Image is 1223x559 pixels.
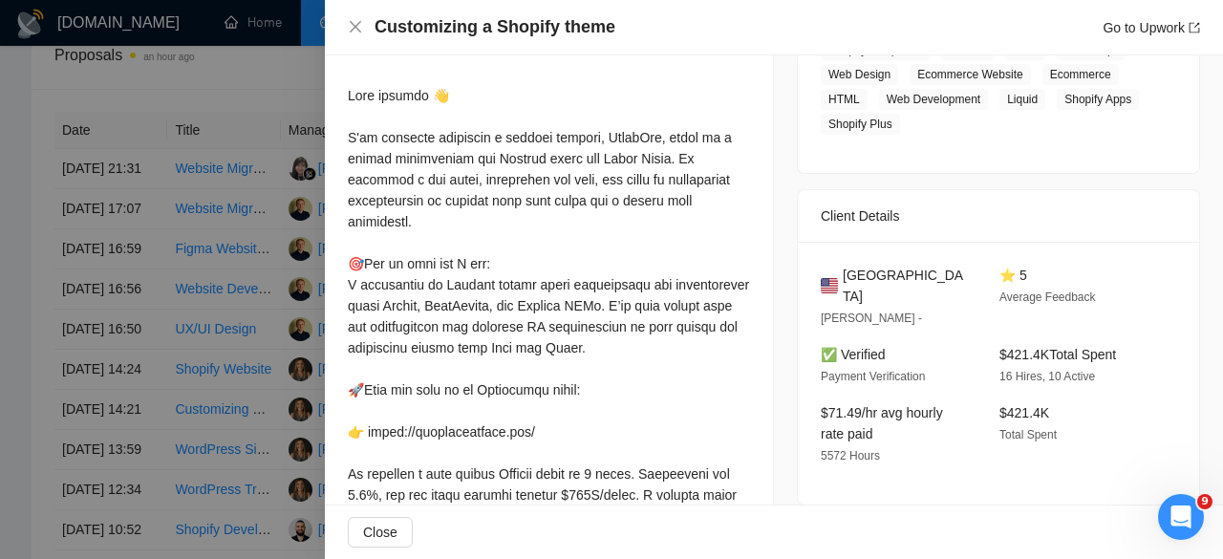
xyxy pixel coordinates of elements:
span: [PERSON_NAME] - [821,312,922,325]
span: 5572 Hours [821,449,880,462]
img: 🇺🇸 [821,275,838,296]
span: Ecommerce Website [910,64,1030,85]
span: ✅ Verified [821,347,886,362]
span: HTML [821,89,868,110]
span: $421.4K Total Spent [999,347,1116,362]
span: 16 Hires, 10 Active [999,370,1095,383]
span: Close [363,522,397,543]
span: Web Development [879,89,989,110]
button: Close [348,19,363,35]
div: Client Details [821,190,1176,242]
span: Web Design [821,64,898,85]
h4: Customizing a Shopify theme [375,15,615,39]
span: 9 [1197,494,1212,509]
span: $421.4K [999,405,1049,420]
span: Average Feedback [999,290,1096,304]
span: Total Spent [999,428,1057,441]
span: Ecommerce [1042,64,1119,85]
iframe: Intercom live chat [1158,494,1204,540]
span: export [1189,22,1200,33]
span: ⭐ 5 [999,268,1027,283]
span: $71.49/hr avg hourly rate paid [821,405,943,441]
span: close [348,19,363,34]
span: [GEOGRAPHIC_DATA] [843,265,969,307]
span: Payment Verification [821,370,925,383]
span: Shopify Plus [821,114,900,135]
a: Go to Upworkexport [1103,20,1200,35]
span: Liquid [999,89,1045,110]
span: Shopify Apps [1057,89,1139,110]
button: Close [348,517,413,548]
